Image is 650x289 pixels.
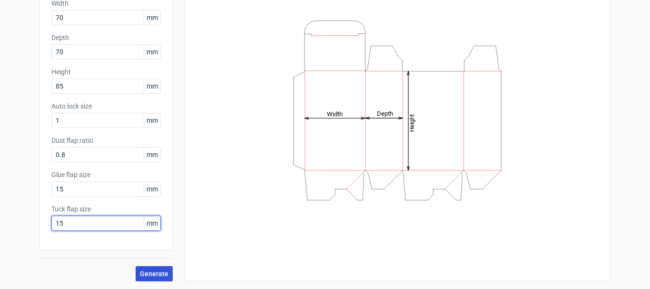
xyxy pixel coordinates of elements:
button: Generate [136,266,173,281]
span: mm [144,79,160,93]
span: mm [144,216,160,230]
tspan: Height [408,114,415,131]
span: mm [144,148,160,162]
span: mm [144,45,160,59]
tspan: Depth [377,110,393,117]
span: mm [144,182,160,196]
span: mm [144,113,160,128]
label: Auto lock size [51,101,161,111]
label: Depth [51,33,161,42]
label: Tuck flap size [51,204,161,214]
label: Glue flap size [51,170,161,179]
label: Dust flap ratio [51,136,161,145]
label: Height [51,67,161,77]
tspan: Width [327,110,343,117]
span: mm [144,10,160,25]
span: Generate [140,270,168,277]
